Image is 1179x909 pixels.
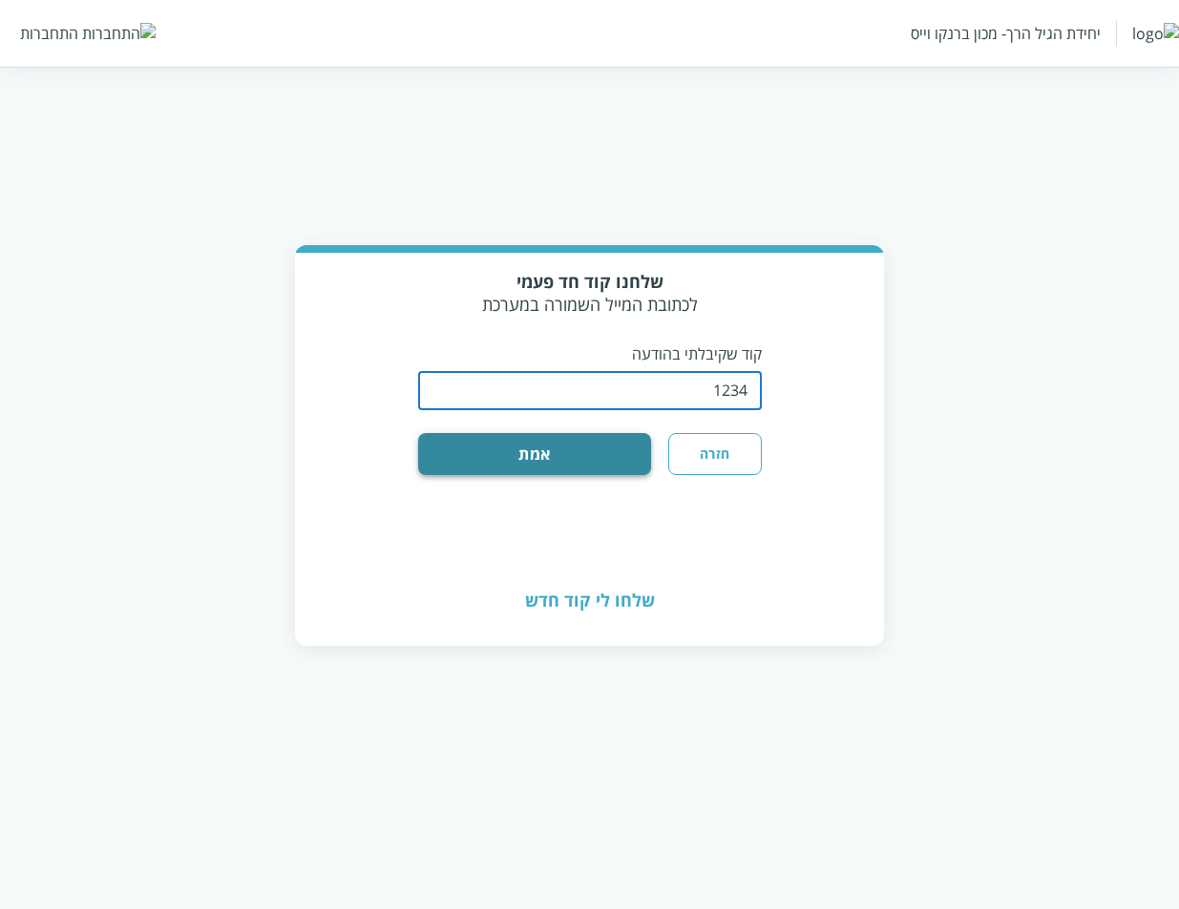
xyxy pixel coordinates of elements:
button: אמת [418,433,652,475]
button: חזרה [668,433,761,475]
div: שלחו לי קוד חדש [295,556,885,643]
strong: שלחנו קוד חד פעמי [516,270,663,293]
img: התחברות [82,23,156,44]
div: לכתובת המייל השמורה במערכת [418,270,762,316]
input: OTP [418,372,762,410]
div: יחידת הגיל הרך- מכון ברנקו וייס [911,23,1101,44]
div: התחברות [20,23,78,44]
img: logo [1132,23,1179,44]
p: קוד שקיבלתי בהודעה [418,343,762,364]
